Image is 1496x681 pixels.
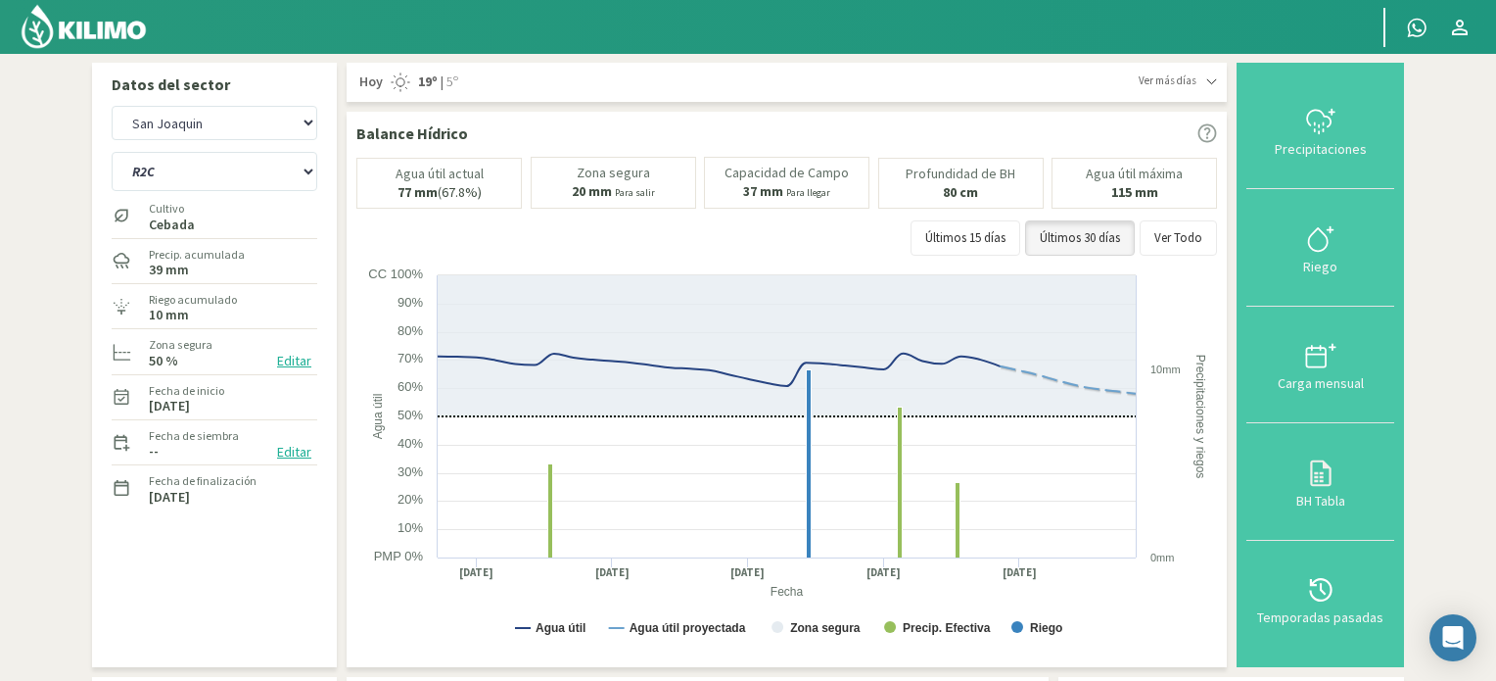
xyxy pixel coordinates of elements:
[149,309,189,321] label: 10 mm
[149,400,190,413] label: [DATE]
[1025,220,1135,256] button: Últimos 30 días
[943,183,978,201] b: 80 cm
[418,73,438,90] strong: 19º
[397,492,423,507] text: 20%
[271,350,317,372] button: Editar
[1252,142,1388,156] div: Precipitaciones
[790,621,861,635] text: Zona segura
[149,246,245,264] label: Precip. acumulada
[615,186,655,199] small: Para salir
[1140,220,1217,256] button: Ver Todo
[356,122,468,145] p: Balance Hídrico
[149,200,195,218] label: Cultivo
[1246,73,1394,189] button: Precipitaciones
[1111,183,1158,201] b: 115 mm
[149,491,190,504] label: [DATE]
[577,166,650,180] p: Zona segura
[459,565,493,580] text: [DATE]
[1246,189,1394,306] button: Riego
[1252,610,1388,624] div: Temporadas pasadas
[906,167,1015,181] p: Profundidad de BH
[771,586,804,600] text: Fecha
[149,472,257,490] label: Fecha de finalización
[903,621,991,635] text: Precip. Efectiva
[149,264,189,276] label: 39 mm
[1252,494,1388,508] div: BH Tabla
[396,167,484,181] p: Agua útil actual
[368,267,423,281] text: CC 100%
[397,295,423,310] text: 90%
[536,621,585,635] text: Agua útil
[356,73,383,92] span: Hoy
[397,520,423,535] text: 10%
[397,183,438,201] b: 77 mm
[595,565,630,580] text: [DATE]
[444,73,458,92] span: 5º
[112,73,317,96] p: Datos del sector
[271,441,317,463] button: Editar
[911,220,1020,256] button: Últimos 15 días
[397,436,423,451] text: 40%
[149,445,159,458] label: --
[397,185,482,200] p: (67.8%)
[1246,423,1394,540] button: BH Tabla
[1150,364,1181,375] text: 10mm
[1246,541,1394,657] button: Temporadas pasadas
[149,219,195,231] label: Cebada
[1252,376,1388,390] div: Carga mensual
[397,464,423,479] text: 30%
[374,549,424,563] text: PMP 0%
[441,73,444,92] span: |
[1193,355,1207,479] text: Precipitaciones y riegos
[866,565,901,580] text: [DATE]
[149,382,224,400] label: Fecha de inicio
[743,182,783,200] b: 37 mm
[149,355,178,367] label: 50 %
[1429,614,1476,661] div: Open Intercom Messenger
[1030,621,1062,635] text: Riego
[371,394,385,440] text: Agua útil
[1003,565,1037,580] text: [DATE]
[1086,167,1183,181] p: Agua útil máxima
[630,621,746,635] text: Agua útil proyectada
[1150,552,1174,563] text: 0mm
[1252,260,1388,273] div: Riego
[397,323,423,338] text: 80%
[20,3,148,50] img: Kilimo
[397,408,423,422] text: 50%
[1246,307,1394,423] button: Carga mensual
[149,336,212,354] label: Zona segura
[397,379,423,394] text: 60%
[786,186,830,199] small: Para llegar
[730,565,765,580] text: [DATE]
[1139,73,1196,89] span: Ver más días
[725,166,849,180] p: Capacidad de Campo
[149,427,239,445] label: Fecha de siembra
[397,351,423,365] text: 70%
[149,291,237,309] label: Riego acumulado
[572,182,612,200] b: 20 mm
